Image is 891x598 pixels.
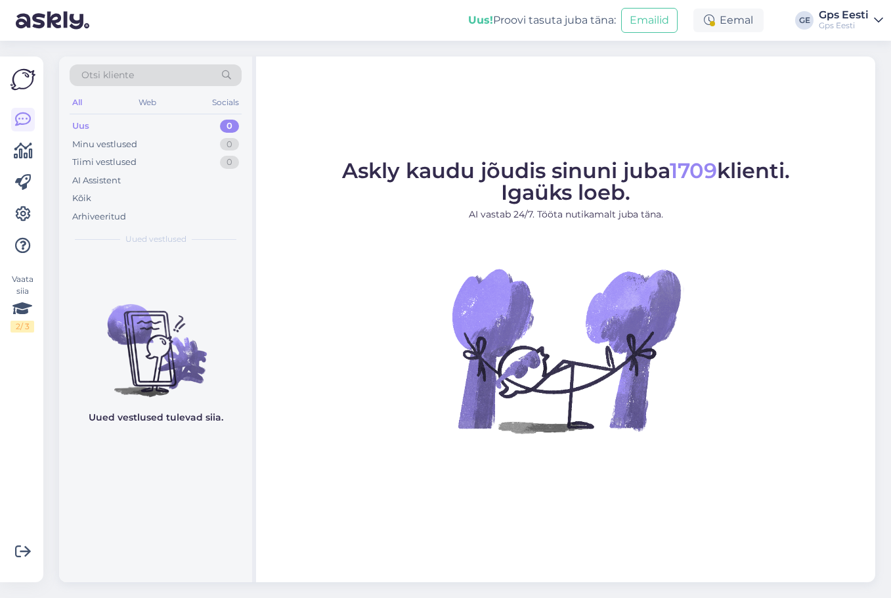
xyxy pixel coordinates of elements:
div: Gps Eesti [819,20,869,31]
div: Arhiveeritud [72,210,126,223]
span: Uued vestlused [125,233,186,245]
span: 1709 [670,158,717,183]
p: Uued vestlused tulevad siia. [89,411,223,425]
div: Web [136,94,159,111]
div: Eemal [693,9,764,32]
div: GE [795,11,814,30]
div: AI Assistent [72,174,121,187]
img: No chats [59,281,252,399]
div: Kõik [72,192,91,205]
div: Minu vestlused [72,138,137,151]
a: Gps EestiGps Eesti [819,10,883,31]
span: Otsi kliente [81,68,134,82]
div: Uus [72,120,89,133]
span: Askly kaudu jõudis sinuni juba klienti. Igaüks loeb. [342,158,790,205]
div: Gps Eesti [819,10,869,20]
img: Askly Logo [11,67,35,92]
div: Tiimi vestlused [72,156,137,169]
p: AI vastab 24/7. Tööta nutikamalt juba täna. [342,208,790,221]
div: 0 [220,120,239,133]
div: All [70,94,85,111]
div: 0 [220,138,239,151]
b: Uus! [468,14,493,26]
div: 0 [220,156,239,169]
button: Emailid [621,8,678,33]
img: No Chat active [448,232,684,469]
div: Vaata siia [11,273,34,333]
div: Socials [209,94,242,111]
div: Proovi tasuta juba täna: [468,12,616,28]
div: 2 / 3 [11,321,34,333]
